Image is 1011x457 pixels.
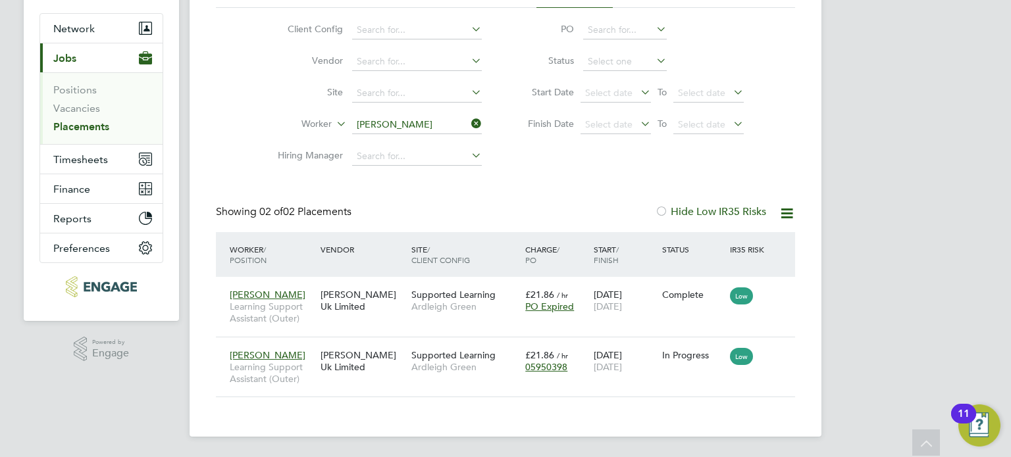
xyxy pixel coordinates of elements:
[216,205,354,219] div: Showing
[590,237,659,272] div: Start
[525,349,554,361] span: £21.86
[594,244,619,265] span: / Finish
[230,244,267,265] span: / Position
[92,337,129,348] span: Powered by
[40,14,163,43] button: Network
[525,301,574,312] span: PO Expired
[727,237,772,261] div: IR35 Risk
[92,348,129,359] span: Engage
[411,301,519,312] span: Ardleigh Green
[583,53,667,71] input: Select one
[226,281,795,293] a: [PERSON_NAME]Learning Support Assistant (Outer)[PERSON_NAME] Uk LimitedSupported LearningArdleigh...
[53,22,95,35] span: Network
[53,52,76,64] span: Jobs
[958,414,970,431] div: 11
[39,276,163,297] a: Go to home page
[662,349,724,361] div: In Progress
[259,205,283,218] span: 02 of
[557,350,568,360] span: / hr
[557,290,568,300] span: / hr
[411,349,496,361] span: Supported Learning
[730,287,753,304] span: Low
[583,21,667,39] input: Search for...
[226,237,317,272] div: Worker
[515,23,574,35] label: PO
[655,205,766,218] label: Hide Low IR35 Risks
[352,147,482,166] input: Search for...
[594,301,622,312] span: [DATE]
[53,153,108,166] span: Timesheets
[53,84,97,96] a: Positions
[53,212,91,225] span: Reports
[522,237,590,272] div: Charge
[40,145,163,174] button: Timesheets
[525,289,554,301] span: £21.86
[411,244,470,265] span: / Client Config
[958,404,1000,446] button: Open Resource Center, 11 new notifications
[267,149,343,161] label: Hiring Manager
[411,289,496,301] span: Supported Learning
[40,43,163,72] button: Jobs
[317,282,408,319] div: [PERSON_NAME] Uk Limited
[730,348,753,365] span: Low
[585,87,633,99] span: Select date
[515,55,574,66] label: Status
[411,361,519,373] span: Ardleigh Green
[525,244,559,265] span: / PO
[40,72,163,144] div: Jobs
[40,204,163,233] button: Reports
[654,84,671,101] span: To
[230,361,314,385] span: Learning Support Assistant (Outer)
[230,301,314,324] span: Learning Support Assistant (Outer)
[659,237,727,261] div: Status
[267,86,343,98] label: Site
[267,55,343,66] label: Vendor
[352,53,482,71] input: Search for...
[352,116,482,134] input: Search for...
[226,342,795,353] a: [PERSON_NAME]Learning Support Assistant (Outer)[PERSON_NAME] Uk LimitedSupported LearningArdleigh...
[352,84,482,103] input: Search for...
[53,102,100,114] a: Vacancies
[408,237,522,272] div: Site
[590,282,659,319] div: [DATE]
[515,86,574,98] label: Start Date
[74,337,130,362] a: Powered byEngage
[515,118,574,130] label: Finish Date
[678,87,725,99] span: Select date
[53,242,110,254] span: Preferences
[678,118,725,130] span: Select date
[585,118,633,130] span: Select date
[40,233,163,262] button: Preferences
[317,343,408,379] div: [PERSON_NAME] Uk Limited
[662,289,724,301] div: Complete
[259,205,351,218] span: 02 Placements
[53,120,109,133] a: Placements
[352,21,482,39] input: Search for...
[590,343,659,379] div: [DATE]
[53,183,90,195] span: Finance
[256,118,332,131] label: Worker
[525,361,567,373] span: 05950398
[594,361,622,373] span: [DATE]
[267,23,343,35] label: Client Config
[654,115,671,132] span: To
[66,276,136,297] img: morganhunt-logo-retina.png
[230,289,305,301] span: [PERSON_NAME]
[40,174,163,203] button: Finance
[317,237,408,261] div: Vendor
[230,349,305,361] span: [PERSON_NAME]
